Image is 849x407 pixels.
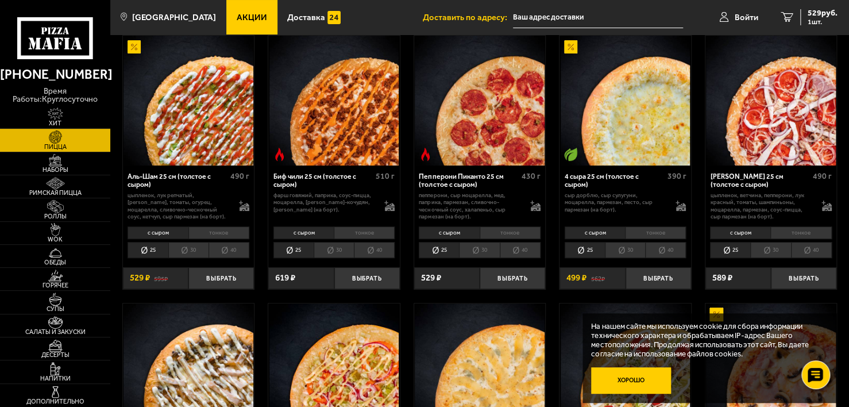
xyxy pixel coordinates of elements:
button: Хорошо [591,367,671,394]
span: 490 г [813,171,832,181]
li: 40 [354,242,395,258]
img: 15daf4d41897b9f0e9f617042186c801.svg [327,11,341,24]
li: 30 [750,242,790,258]
li: 30 [459,242,499,258]
span: 529 ₽ [130,274,150,282]
li: 30 [168,242,209,258]
img: Биф чили 25 см (толстое с сыром) [269,36,399,166]
span: Доставить по адресу: [423,13,513,22]
img: Острое блюдо [419,148,432,161]
li: тонкое [188,226,249,239]
s: 595 ₽ [154,274,168,282]
img: Вегетарианское блюдо [564,148,577,161]
li: с сыром [273,226,334,239]
span: 490 г [230,171,249,181]
div: Аль-Шам 25 см (толстое с сыром) [128,172,227,190]
li: 25 [128,242,168,258]
li: 40 [209,242,249,258]
li: 40 [791,242,832,258]
li: тонкое [625,226,686,239]
a: Острое блюдоБиф чили 25 см (толстое с сыром) [268,36,399,166]
span: 589 ₽ [712,274,732,282]
span: 510 г [376,171,395,181]
button: Выбрать [188,267,254,289]
span: [GEOGRAPHIC_DATA] [132,13,216,22]
img: Петровская 25 см (толстое с сыром) [706,36,836,166]
a: АкционныйВегетарианское блюдо4 сыра 25 см (толстое с сыром) [559,36,690,166]
img: Акционный [564,40,577,53]
li: 25 [565,242,605,258]
p: фарш говяжий, паприка, соус-пицца, моцарелла, [PERSON_NAME]-кочудян, [PERSON_NAME] (на борт). [273,192,376,213]
img: Акционный [128,40,141,53]
button: Выбрать [334,267,400,289]
div: 4 сыра 25 см (толстое с сыром) [565,172,664,190]
img: 4 сыра 25 см (толстое с сыром) [561,36,690,166]
li: 30 [314,242,354,258]
div: Биф чили 25 см (толстое с сыром) [273,172,373,190]
a: Петровская 25 см (толстое с сыром) [705,36,836,166]
span: Акции [237,13,267,22]
li: с сыром [565,226,625,239]
div: Пепперони Пиканто 25 см (толстое с сыром) [419,172,518,190]
li: 25 [710,242,750,258]
li: с сыром [128,226,188,239]
button: Выбрать [771,267,836,289]
a: Острое блюдоПепперони Пиканто 25 см (толстое с сыром) [414,36,545,166]
li: тонкое [334,226,395,239]
span: 390 г [667,171,686,181]
img: Аль-Шам 25 см (толстое с сыром) [124,36,253,166]
span: 1 шт. [808,18,838,25]
li: 40 [645,242,686,258]
span: Войти [735,13,758,22]
li: 25 [419,242,459,258]
p: пепперони, сыр Моцарелла, мед, паприка, пармезан, сливочно-чесночный соус, халапеньо, сыр пармеза... [419,192,521,220]
button: Выбрать [480,267,545,289]
li: тонкое [770,226,831,239]
li: 25 [273,242,314,258]
span: Доставка [287,13,325,22]
li: 30 [605,242,645,258]
img: Острое блюдо [273,148,286,161]
span: 529 руб. [808,9,838,17]
div: [PERSON_NAME] 25 см (толстое с сыром) [710,172,809,190]
span: 619 ₽ [275,274,295,282]
a: АкционныйАль-Шам 25 см (толстое с сыром) [123,36,254,166]
p: цыпленок, ветчина, пепперони, лук красный, томаты, шампиньоны, моцарелла, пармезан, соус-пицца, с... [710,192,812,220]
p: На нашем сайте мы используем cookie для сбора информации технического характера и обрабатываем IP... [591,322,821,359]
input: Ваш адрес доставки [513,7,683,28]
li: тонкое [480,226,541,239]
s: 562 ₽ [591,274,605,282]
span: 499 ₽ [566,274,586,282]
p: сыр дорблю, сыр сулугуни, моцарелла, пармезан, песто, сыр пармезан (на борт). [565,192,667,213]
li: с сыром [419,226,479,239]
span: 529 ₽ [421,274,441,282]
img: Акционный [709,308,723,321]
img: Пепперони Пиканто 25 см (толстое с сыром) [415,36,545,166]
li: с сыром [710,226,770,239]
span: 430 г [522,171,541,181]
li: 40 [500,242,541,258]
button: Выбрать [626,267,691,289]
p: цыпленок, лук репчатый, [PERSON_NAME], томаты, огурец, моцарелла, сливочно-чесночный соус, кетчуп... [128,192,230,220]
